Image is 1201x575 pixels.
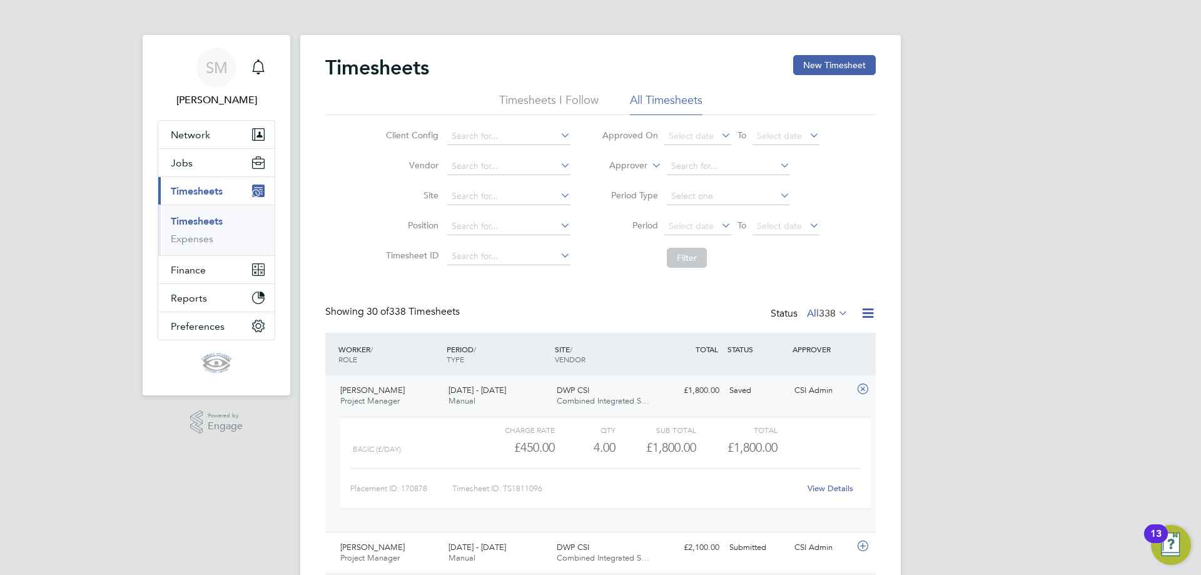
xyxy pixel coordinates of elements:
label: Approver [591,160,647,172]
input: Search for... [447,248,570,265]
div: Timesheets [158,205,275,255]
label: Vendor [382,160,438,171]
span: Jobs [171,157,193,169]
li: Timesheets I Follow [499,93,599,115]
span: SM [206,59,228,76]
label: Period Type [602,190,658,201]
label: Client Config [382,130,438,141]
span: [PERSON_NAME] [340,542,405,552]
span: / [570,344,572,354]
span: Select date [757,220,802,232]
span: / [474,344,476,354]
span: TYPE [447,354,464,364]
div: Charge rate [474,422,555,437]
span: Select date [757,130,802,141]
label: Approved On [602,130,658,141]
span: Finance [171,264,206,276]
span: £1,800.00 [727,440,778,455]
span: [PERSON_NAME] [340,385,405,395]
span: To [734,127,750,143]
a: Timesheets [171,215,223,227]
a: Expenses [171,233,213,245]
button: Reports [158,284,275,312]
span: / [370,344,373,354]
button: Open Resource Center, 13 new notifications [1151,525,1191,565]
div: £1,800.00 [616,437,696,458]
div: Sub Total [616,422,696,437]
div: Total [696,422,777,437]
label: Timesheet ID [382,250,438,261]
a: Go to home page [158,353,275,373]
button: Preferences [158,312,275,340]
input: Search for... [447,128,570,145]
span: Timesheets [171,185,223,197]
span: TOTAL [696,344,718,354]
div: Timesheet ID: TS1811096 [452,479,799,499]
input: Select one [667,188,790,205]
div: Submitted [724,537,789,558]
span: Combined Integrated S… [557,552,649,563]
span: [DATE] - [DATE] [448,385,506,395]
span: Project Manager [340,552,400,563]
button: Timesheets [158,177,275,205]
div: WORKER [335,338,443,370]
a: Powered byEngage [190,410,243,434]
div: Placement ID: 170878 [350,479,452,499]
span: Sue Munro [158,93,275,108]
span: [DATE] - [DATE] [448,542,506,552]
span: Reports [171,292,207,304]
input: Search for... [447,218,570,235]
a: SM[PERSON_NAME] [158,48,275,108]
label: Site [382,190,438,201]
span: 338 Timesheets [367,305,460,318]
div: £1,800.00 [659,380,724,401]
span: Select date [669,130,714,141]
span: 338 [819,307,836,320]
div: Status [771,305,851,323]
span: To [734,217,750,233]
button: Filter [667,248,707,268]
div: £450.00 [474,437,555,458]
button: Finance [158,256,275,283]
span: Project Manager [340,395,400,406]
span: Basic (£/day) [353,445,401,454]
div: QTY [555,422,616,437]
div: APPROVER [789,338,854,360]
li: All Timesheets [630,93,702,115]
span: Powered by [208,410,243,421]
span: Preferences [171,320,225,332]
span: Select date [669,220,714,232]
label: Period [602,220,658,231]
h2: Timesheets [325,55,429,80]
button: New Timesheet [793,55,876,75]
span: DWP CSI [557,385,589,395]
div: 4.00 [555,437,616,458]
img: cis-logo-retina.png [201,353,231,373]
span: Manual [448,552,475,563]
span: Combined Integrated S… [557,395,649,406]
span: Network [171,129,210,141]
div: PERIOD [443,338,552,370]
span: DWP CSI [557,542,589,552]
label: Position [382,220,438,231]
button: Network [158,121,275,148]
div: SITE [552,338,660,370]
div: Showing [325,305,462,318]
a: View Details [808,483,853,494]
div: STATUS [724,338,789,360]
span: 30 of [367,305,389,318]
div: 13 [1150,534,1162,550]
span: Engage [208,421,243,432]
label: All [807,307,848,320]
input: Search for... [447,158,570,175]
nav: Main navigation [143,35,290,395]
input: Search for... [447,188,570,205]
button: Jobs [158,149,275,176]
div: £2,100.00 [659,537,724,558]
span: Manual [448,395,475,406]
input: Search for... [667,158,790,175]
span: VENDOR [555,354,585,364]
span: ROLE [338,354,357,364]
div: CSI Admin [789,537,854,558]
div: CSI Admin [789,380,854,401]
